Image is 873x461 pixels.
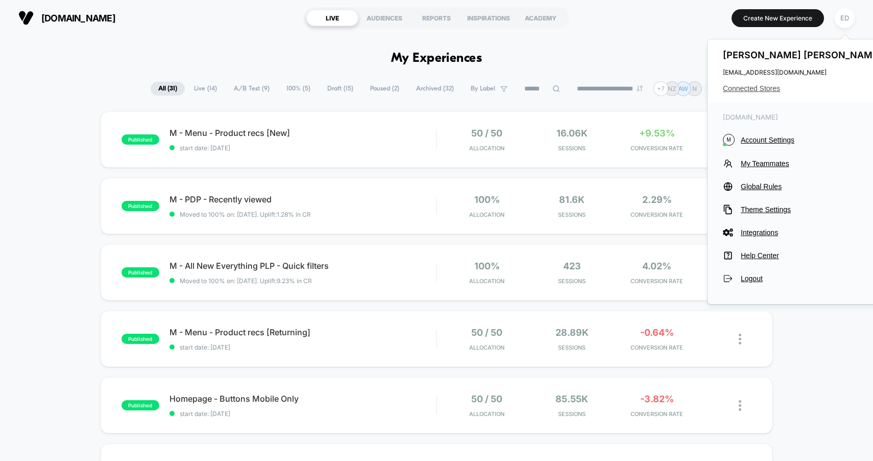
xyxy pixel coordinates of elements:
span: +9.53% [639,128,675,139]
span: 50 / 50 [471,128,502,139]
span: Allocation [469,410,504,418]
span: M - All New Everything PLP - Quick filters [169,261,436,271]
span: 50 / 50 [471,394,502,404]
button: ED [832,8,858,29]
div: REPORTS [410,10,463,26]
span: 50 / 50 [471,327,502,338]
span: -3.82% [640,394,674,404]
div: LIVE [306,10,358,26]
span: All ( 31 ) [151,82,185,96]
span: 423 [563,261,581,271]
button: [DOMAIN_NAME] [15,10,118,26]
span: M - PDP - Recently viewed [169,194,436,204]
span: Paused ( 2 ) [362,82,407,96]
span: 28.89k [555,327,589,338]
span: Homepage - Buttons Mobile Only [169,394,436,404]
div: ED [835,8,855,28]
span: 100% ( 5 ) [279,82,318,96]
span: Moved to 100% on: [DATE] . Uplift: 1.28% in CR [180,211,311,218]
span: Draft ( 15 ) [320,82,361,96]
img: Visually logo [18,10,34,26]
img: end [637,85,643,91]
span: Sessions [532,145,612,152]
span: 16.06k [556,128,588,139]
span: Allocation [469,344,504,351]
span: published [122,334,159,344]
span: Live ( 14 ) [186,82,225,96]
p: NZ [668,85,676,93]
span: -0.64% [640,327,674,338]
span: 85.55k [555,394,588,404]
span: start date: [DATE] [169,410,436,418]
span: Sessions [532,344,612,351]
span: 100% [474,194,500,205]
img: close [739,334,741,344]
p: N [692,85,697,93]
span: M - Menu - Product recs [New] [169,128,436,138]
span: published [122,267,159,278]
span: Archived ( 32 ) [408,82,462,96]
span: [DOMAIN_NAME] [41,13,115,24]
span: published [122,134,159,145]
span: 4.02% [642,261,671,271]
span: 81.6k [559,194,585,205]
span: Sessions [532,211,612,218]
h1: My Experiences [391,51,482,66]
span: CONVERSION RATE [617,145,696,152]
span: Allocation [469,211,504,218]
span: Allocation [469,145,504,152]
span: 100% [474,261,500,271]
span: Sessions [532,278,612,285]
span: CONVERSION RATE [617,410,696,418]
div: INSPIRATIONS [463,10,515,26]
span: A/B Test ( 9 ) [226,82,277,96]
span: Moved to 100% on: [DATE] . Uplift: 9.23% in CR [180,277,312,285]
p: AW [678,85,688,93]
div: AUDIENCES [358,10,410,26]
span: start date: [DATE] [169,144,436,152]
span: By Label [471,85,495,93]
span: M - Menu - Product recs [Returning] [169,327,436,337]
span: Allocation [469,278,504,285]
button: Create New Experience [732,9,824,27]
span: start date: [DATE] [169,343,436,351]
div: + 7 [653,81,668,96]
span: CONVERSION RATE [617,344,696,351]
img: close [739,400,741,411]
i: M [723,134,735,146]
span: 2.29% [642,194,672,205]
span: Sessions [532,410,612,418]
span: CONVERSION RATE [617,278,696,285]
span: published [122,201,159,211]
span: CONVERSION RATE [617,211,696,218]
div: ACADEMY [515,10,567,26]
span: published [122,400,159,410]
